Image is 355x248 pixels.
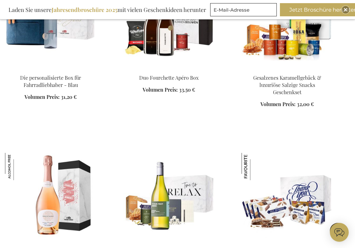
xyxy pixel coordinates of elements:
a: Duo Fourchette Apéro Box [139,74,199,81]
a: Personalised White Wine [123,240,215,245]
span: 32,00 € [297,101,314,107]
a: Duo Fourchette Apéro Box [123,67,215,73]
img: Close [344,8,347,12]
img: French Bloom 'Le Rosé' Alkoholfreies Schaumwein-Set [5,153,32,180]
a: French Bloom 'Le Rosé' non-alcoholic Sparkling Set French Bloom 'Le Rosé' Alkoholfreies Schaumwe... [5,240,96,245]
a: The Personalized Bike Lovers Box - Blue [5,67,96,73]
span: Volumen Preis: [143,86,178,93]
a: Die personalisierte Box für Fahrradliebhaber - Blau [20,74,81,88]
div: Laden Sie unsere mit vielen Geschenkideen herunter [6,3,209,16]
a: Gesalzenes Karamellgebäck & luxuriöse Salzige Snacks Geschenkset [253,74,321,95]
iframe: belco-activator-frame [330,223,349,242]
a: Jules Destrooper XL Office Sharing Box Jules Destrooper XL Büro-Sharing-Box [242,240,333,245]
a: Volumen Preis: 33,50 € [143,86,195,94]
input: E-Mail-Adresse [210,3,277,16]
a: Salted Caramel Biscuits & Luxury Salty Snacks Gift Set [242,67,333,73]
span: 33,50 € [179,86,195,93]
a: Volumen Preis: 31,20 € [25,94,77,101]
img: Jules Destrooper XL Office Sharing Box [242,153,333,241]
span: Volumen Preis: [25,94,60,100]
img: Personalised White Wine [123,153,215,241]
a: Volumen Preis: 32,00 € [260,101,314,108]
span: Volumen Preis: [260,101,296,107]
div: Close [342,6,349,13]
b: Jahresendbroschüre 2025 [52,6,117,13]
form: marketing offers and promotions [210,3,279,18]
img: Jules Destrooper XL Büro-Sharing-Box [242,153,269,180]
span: 31,20 € [61,94,77,100]
img: French Bloom 'Le Rosé' non-alcoholic Sparkling Set [5,153,96,241]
